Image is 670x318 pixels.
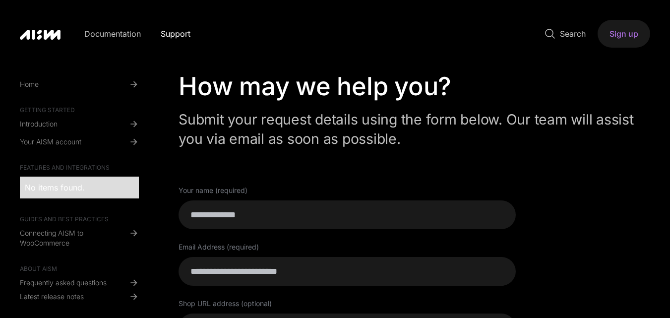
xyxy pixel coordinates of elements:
[179,298,516,310] label: Shop URL address (optional)
[20,79,139,89] a: Home
[20,292,121,302] div: Latest release notes
[20,79,121,89] div: Home
[20,264,139,274] div: About AISM
[20,119,139,129] a: Introduction
[161,28,190,40] div: Support
[20,214,139,224] div: Guides and Best Practices
[84,28,141,40] div: Documentation
[560,28,586,40] div: Search
[20,228,139,248] a: Connecting AISM to WooCommerce
[20,137,121,147] div: Your AISM account
[598,20,650,48] a: Sign up
[179,71,650,102] h1: How may we help you?
[20,119,121,129] div: Introduction
[20,105,139,115] div: Getting Started
[157,24,194,44] a: Support
[80,24,145,44] a: Documentation
[179,241,516,253] label: Email Address (required)
[20,228,121,248] div: Connecting AISM to WooCommerce
[20,278,139,288] a: Frequently asked questions
[20,137,139,147] a: Your AISM account
[609,28,638,40] div: Sign up
[540,24,590,44] a: Search
[25,182,134,193] div: No items found.
[179,110,650,149] p: Submit your request details using the form below. Our team will assist you via email as soon as p...
[20,163,139,173] div: Features and Integrations
[20,278,121,288] div: Frequently asked questions
[20,292,139,302] a: Latest release notes
[179,185,516,196] label: Your name (required)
